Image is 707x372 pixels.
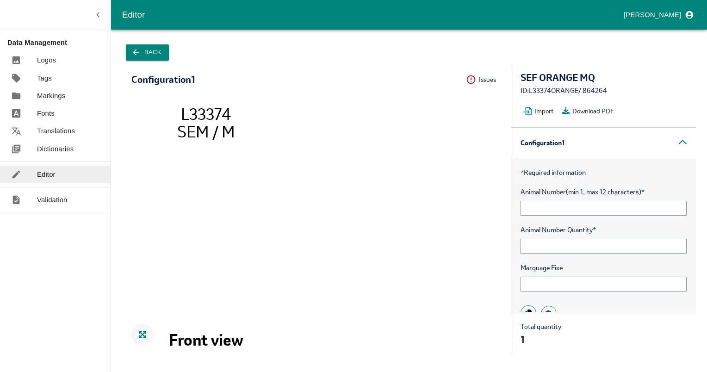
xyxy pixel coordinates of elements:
p: Dictionaries [37,144,74,154]
p: Tags [37,73,52,83]
div: SEF ORANGE MQ [521,73,687,83]
button: profile [620,7,696,23]
p: Markings [37,91,65,101]
div: Configuration 1 [511,128,696,158]
span: Animal Number (min 1, max 12 characters) [521,187,687,197]
p: Logos [37,55,56,65]
p: [PERSON_NAME] [624,10,681,20]
tspan: SEM / M [177,121,235,142]
div: Total quantity [521,322,561,346]
div: Editor [122,8,620,22]
div: Configuration 1 [131,74,195,85]
p: Editor [37,169,56,180]
tspan: Front view [169,330,243,350]
button: Issues [466,73,502,87]
span: Marquage Fixe [521,263,687,273]
button: Back [126,44,169,61]
p: Validation [37,195,68,205]
p: Required information [521,167,687,178]
div: ID: L33374ORANGE / 864264 [521,86,687,96]
p: Data Management [7,37,111,48]
span: Animal Number Quantity [521,225,687,235]
div: 1 [521,335,561,345]
tspan: L33374 [181,104,231,124]
button: Import [521,104,559,118]
p: Fonts [37,108,55,118]
button: Download PDF [559,104,620,118]
p: Translations [37,126,75,136]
